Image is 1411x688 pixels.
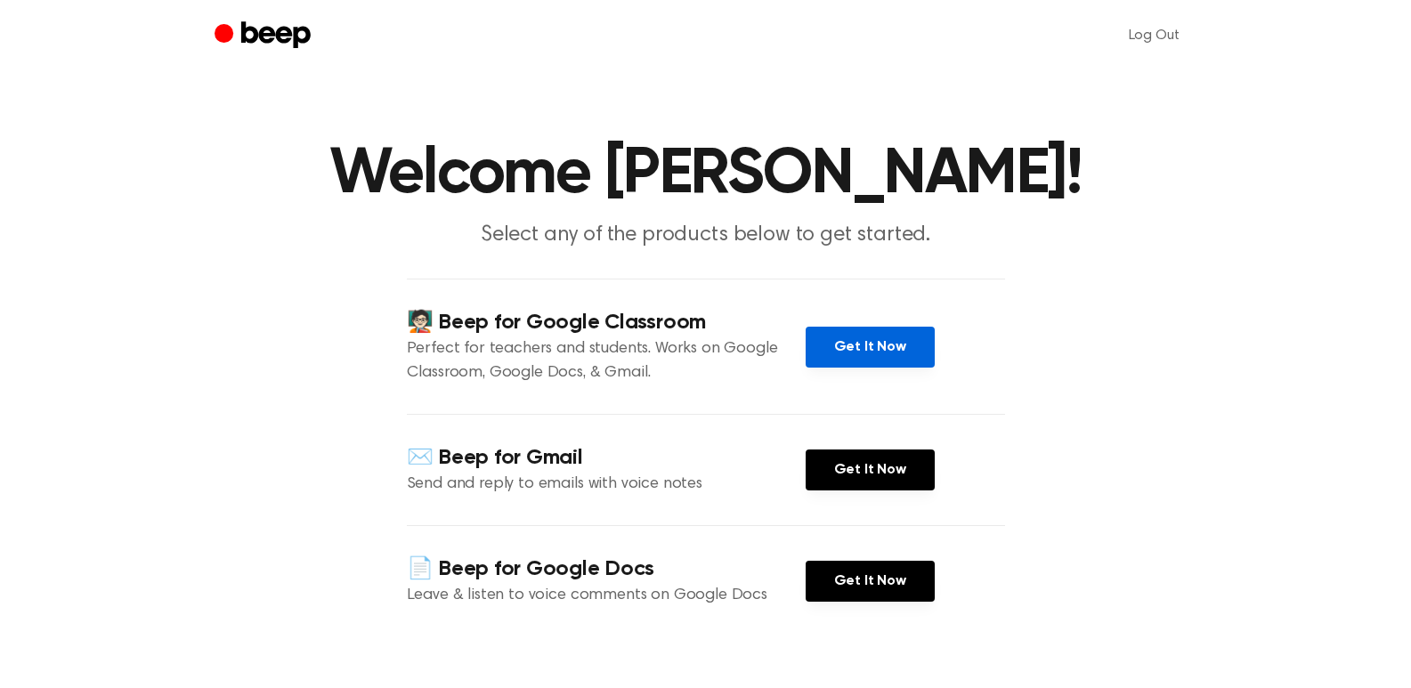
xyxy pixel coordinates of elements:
a: Get It Now [806,327,935,368]
a: Get It Now [806,449,935,490]
p: Leave & listen to voice comments on Google Docs [407,584,806,608]
a: Log Out [1111,14,1197,57]
h4: 📄 Beep for Google Docs [407,554,806,584]
a: Get It Now [806,561,935,602]
p: Select any of the products below to get started. [364,221,1048,250]
h4: ✉️ Beep for Gmail [407,443,806,473]
p: Perfect for teachers and students. Works on Google Classroom, Google Docs, & Gmail. [407,337,806,385]
h1: Welcome [PERSON_NAME]! [250,142,1162,206]
a: Beep [215,19,315,53]
p: Send and reply to emails with voice notes [407,473,806,497]
h4: 🧑🏻‍🏫 Beep for Google Classroom [407,308,806,337]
